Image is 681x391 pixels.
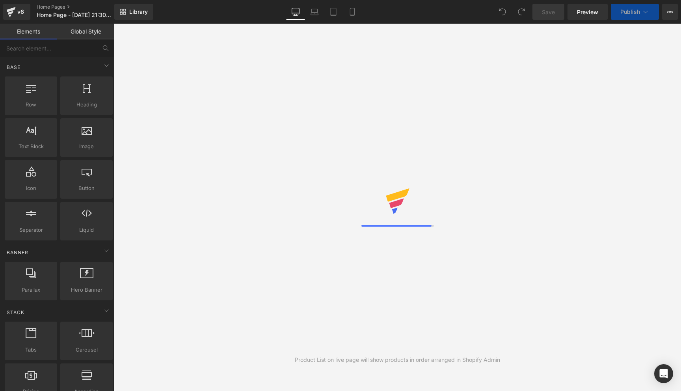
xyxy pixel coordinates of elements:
span: Row [7,101,55,109]
a: New Library [114,4,153,20]
div: v6 [16,7,26,17]
button: Undo [495,4,510,20]
span: Preview [577,8,598,16]
span: Parallax [7,286,55,294]
span: Heading [63,101,110,109]
span: Banner [6,249,29,256]
span: Icon [7,184,55,192]
a: Desktop [286,4,305,20]
a: Tablet [324,4,343,20]
button: Publish [611,4,659,20]
button: Redo [514,4,529,20]
span: Separator [7,226,55,234]
button: More [662,4,678,20]
span: Carousel [63,346,110,354]
a: Global Style [57,24,114,39]
a: Preview [567,4,608,20]
a: Mobile [343,4,362,20]
span: Stack [6,309,25,316]
span: Library [129,8,148,15]
span: Base [6,63,21,71]
span: Save [542,8,555,16]
div: Product List on live page will show products in order arranged in Shopify Admin [295,356,500,364]
span: Button [63,184,110,192]
a: Laptop [305,4,324,20]
span: Publish [620,9,640,15]
span: Hero Banner [63,286,110,294]
span: Liquid [63,226,110,234]
div: Open Intercom Messenger [654,364,673,383]
span: Tabs [7,346,55,354]
a: Home Pages [37,4,126,10]
a: v6 [3,4,30,20]
span: Text Block [7,142,55,151]
span: Home Page - [DATE] 21:30:05 [37,12,111,18]
span: Image [63,142,110,151]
